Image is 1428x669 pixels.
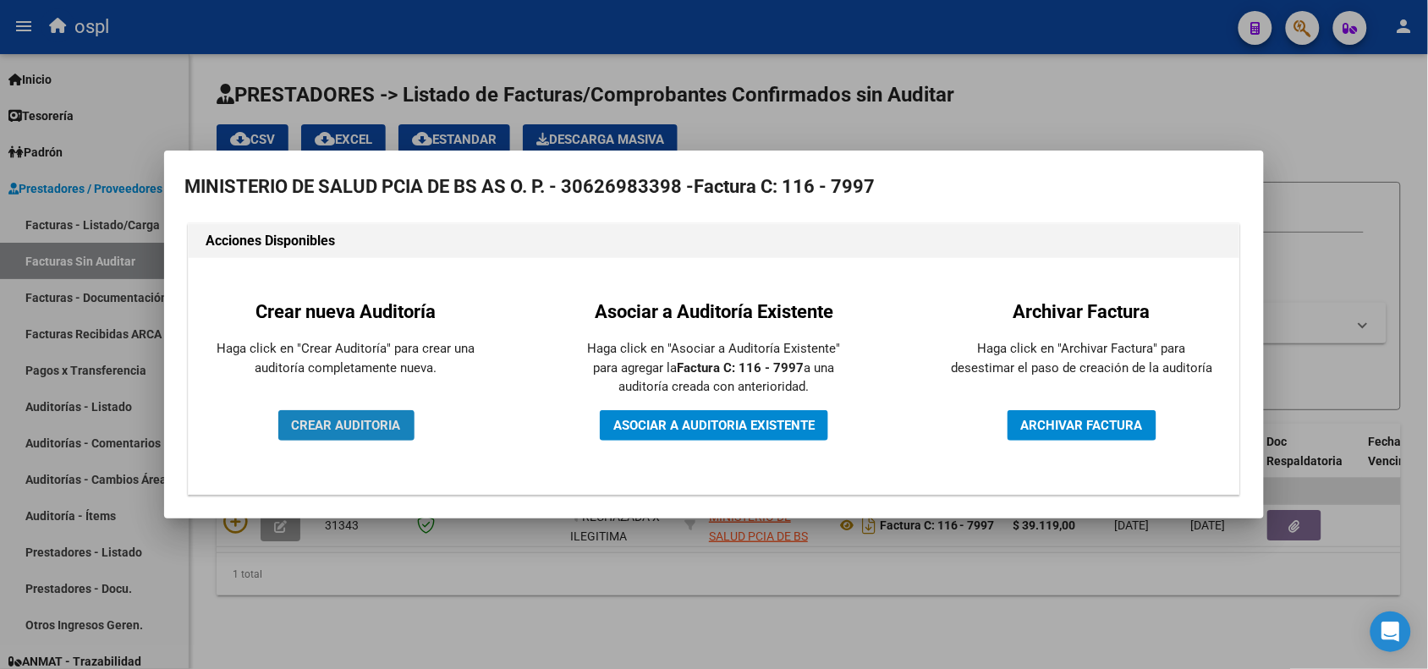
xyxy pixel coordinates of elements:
[583,339,845,397] p: Haga click en "Asociar a Auditoría Existente" para agregar la a una auditoría creada con anterior...
[613,418,815,433] span: ASOCIAR A AUDITORIA EXISTENTE
[678,360,805,376] strong: Factura C: 116 - 7997
[1370,611,1411,652] div: Open Intercom Messenger
[951,298,1213,326] h2: Archivar Factura
[278,410,415,441] button: CREAR AUDITORIA
[951,339,1213,377] p: Haga click en "Archivar Factura" para desestimar el paso de creación de la auditoría
[1008,410,1156,441] button: ARCHIVAR FACTURA
[1021,418,1143,433] span: ARCHIVAR FACTURA
[694,176,875,197] strong: Factura C: 116 - 7997
[206,231,1222,251] h1: Acciones Disponibles
[215,298,477,326] h2: Crear nueva Auditoría
[583,298,845,326] h2: Asociar a Auditoría Existente
[600,410,828,441] button: ASOCIAR A AUDITORIA EXISTENTE
[215,339,477,377] p: Haga click en "Crear Auditoría" para crear una auditoría completamente nueva.
[292,418,401,433] span: CREAR AUDITORIA
[184,171,1244,203] h2: MINISTERIO DE SALUD PCIA DE BS AS O. P. - 30626983398 -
